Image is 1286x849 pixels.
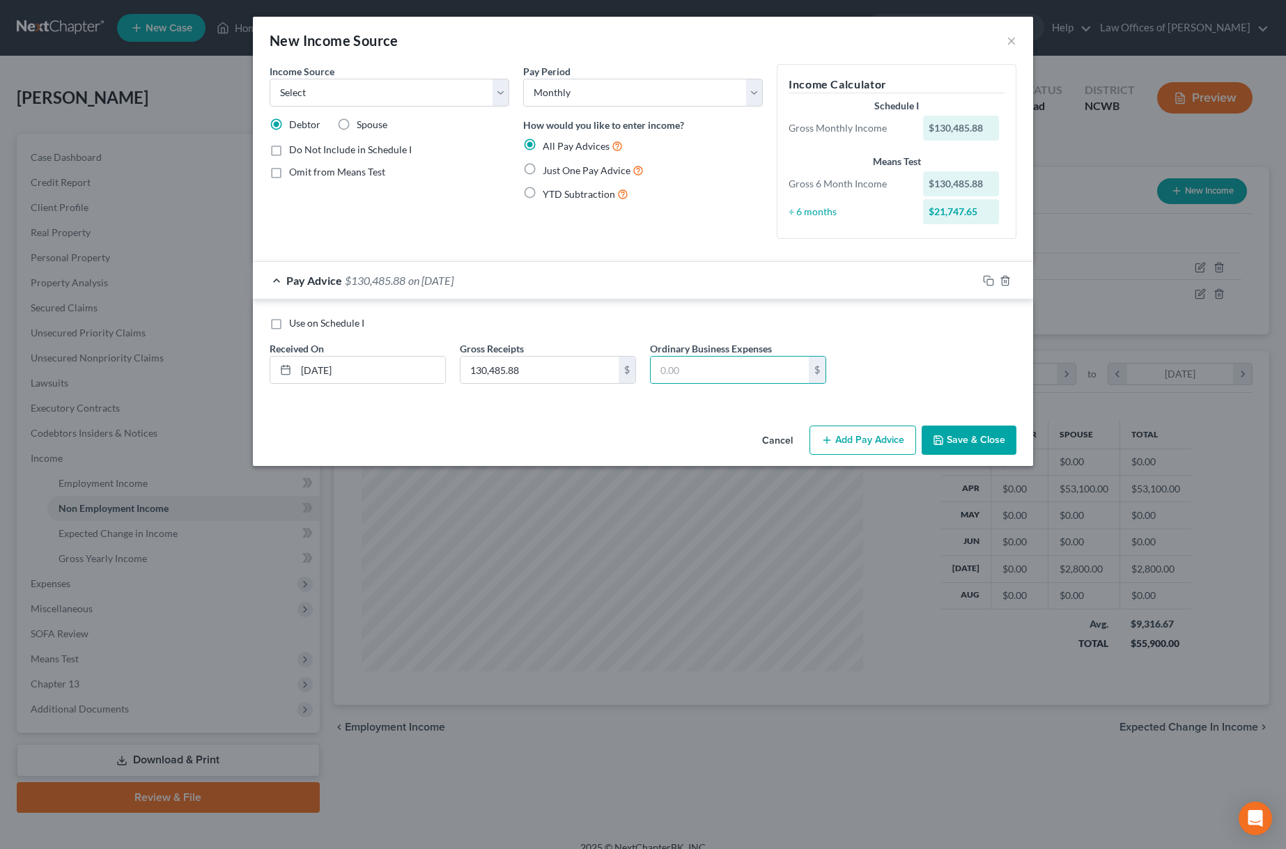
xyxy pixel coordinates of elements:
[286,274,342,287] span: Pay Advice
[460,341,524,356] label: Gross Receipts
[751,427,804,455] button: Cancel
[923,199,1000,224] div: $21,747.65
[289,143,412,155] span: Do Not Include in Schedule I
[651,357,809,383] input: 0.00
[270,65,334,77] span: Income Source
[1007,32,1016,49] button: ×
[789,155,1005,169] div: Means Test
[789,99,1005,113] div: Schedule I
[923,171,1000,196] div: $130,485.88
[782,177,916,191] div: Gross 6 Month Income
[289,317,364,329] span: Use on Schedule I
[523,118,684,132] label: How would you like to enter income?
[357,118,387,130] span: Spouse
[650,341,772,356] label: Ordinary Business Expenses
[270,343,324,355] span: Received On
[408,274,454,287] span: on [DATE]
[345,274,405,287] span: $130,485.88
[782,121,916,135] div: Gross Monthly Income
[296,357,445,383] input: MM/DD/YYYY
[782,205,916,219] div: ÷ 6 months
[922,426,1016,455] button: Save & Close
[289,166,385,178] span: Omit from Means Test
[543,164,630,176] span: Just One Pay Advice
[270,31,398,50] div: New Income Source
[619,357,635,383] div: $
[523,64,571,79] label: Pay Period
[809,426,916,455] button: Add Pay Advice
[543,140,610,152] span: All Pay Advices
[1239,802,1272,835] div: Open Intercom Messenger
[543,188,615,200] span: YTD Subtraction
[923,116,1000,141] div: $130,485.88
[809,357,826,383] div: $
[289,118,320,130] span: Debtor
[789,76,1005,93] h5: Income Calculator
[460,357,619,383] input: 0.00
